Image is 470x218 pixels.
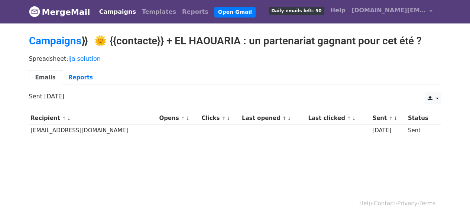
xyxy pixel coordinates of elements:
td: Sent [406,124,437,137]
a: ↑ [181,116,185,121]
th: Sent [371,112,406,124]
img: MergeMail logo [29,6,40,17]
a: ↑ [222,116,226,121]
a: Reports [179,4,211,19]
th: Recipient [29,112,158,124]
a: ↓ [227,116,231,121]
a: Daily emails left: 50 [266,3,327,18]
a: Templates [139,4,179,19]
a: ija solution [68,55,101,62]
a: ↓ [287,116,291,121]
th: Last clicked [307,112,371,124]
a: ↑ [347,116,351,121]
th: Status [406,112,437,124]
p: Spreadsheet: [29,55,441,63]
a: Reports [62,70,99,85]
a: Help [327,3,349,18]
div: [DATE] [372,126,404,135]
a: Privacy [397,200,417,207]
a: ↓ [186,116,190,121]
th: Clicks [200,112,240,124]
a: ↓ [67,116,71,121]
th: Last opened [240,112,306,124]
th: Opens [158,112,200,124]
a: ↑ [389,116,393,121]
a: ↑ [282,116,286,121]
a: ↑ [62,116,66,121]
a: Campaigns [96,4,139,19]
a: [DOMAIN_NAME][EMAIL_ADDRESS][DOMAIN_NAME] [349,3,435,20]
a: Open Gmail [214,7,256,18]
a: Emails [29,70,62,85]
span: Daily emails left: 50 [269,7,324,15]
h2: ⟫ 🌞 {{contacte}} + EL HAOUARIA : un partenariat gagnant pour cet été ? [29,35,441,47]
a: Contact [374,200,395,207]
td: [EMAIL_ADDRESS][DOMAIN_NAME] [29,124,158,137]
a: ↓ [352,116,356,121]
a: Campaigns [29,35,81,47]
span: [DOMAIN_NAME][EMAIL_ADDRESS][DOMAIN_NAME] [351,6,426,15]
a: ↓ [393,116,398,121]
a: Terms [419,200,435,207]
a: Help [359,200,372,207]
a: MergeMail [29,4,90,20]
p: Sent [DATE] [29,92,441,100]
